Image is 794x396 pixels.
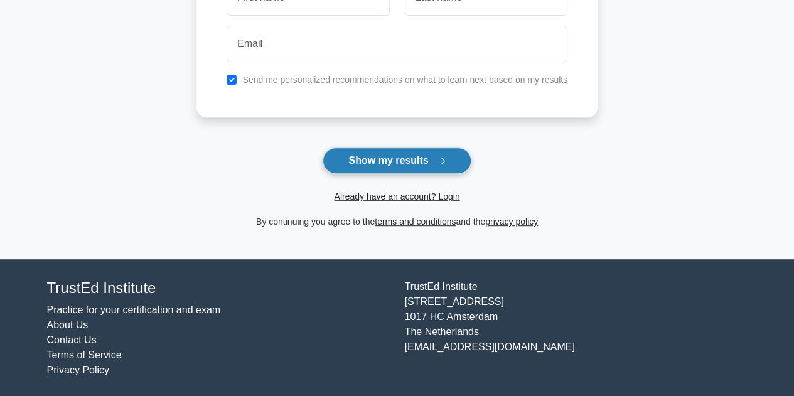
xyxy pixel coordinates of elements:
[485,217,538,227] a: privacy policy
[47,279,390,297] h4: TrustEd Institute
[397,279,755,378] div: TrustEd Institute [STREET_ADDRESS] 1017 HC Amsterdam The Netherlands [EMAIL_ADDRESS][DOMAIN_NAME]
[47,304,221,315] a: Practice for your certification and exam
[47,365,110,375] a: Privacy Policy
[375,217,456,227] a: terms and conditions
[323,147,471,174] button: Show my results
[189,214,605,229] div: By continuing you agree to the and the
[242,75,567,85] label: Send me personalized recommendations on what to learn next based on my results
[47,350,122,360] a: Terms of Service
[47,319,89,330] a: About Us
[334,191,459,201] a: Already have an account? Login
[227,26,567,62] input: Email
[47,334,97,345] a: Contact Us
